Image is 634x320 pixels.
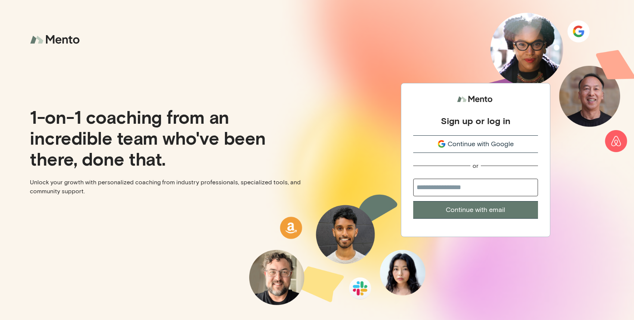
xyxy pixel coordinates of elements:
[413,135,538,153] button: Continue with Google
[457,92,494,106] img: logo.svg
[30,106,311,169] p: 1-on-1 coaching from an incredible team who've been there, done that.
[473,162,479,170] div: or
[30,178,311,196] p: Unlock your growth with personalized coaching from industry professionals, specialized tools, and...
[441,115,510,126] div: Sign up or log in
[413,201,538,219] button: Continue with email
[30,30,82,50] img: logo
[448,139,514,149] span: Continue with Google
